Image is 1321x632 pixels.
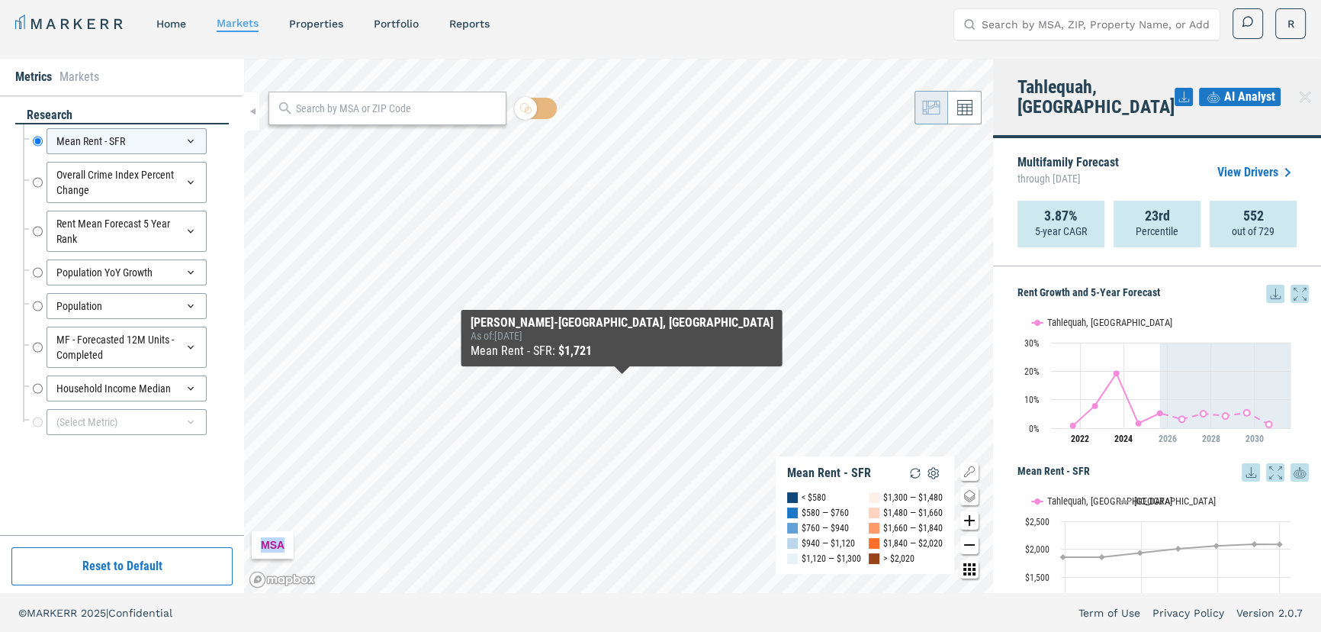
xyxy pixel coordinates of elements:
[1017,285,1309,303] h5: Rent Growth and 5-Year Forecast
[924,464,943,482] img: Settings
[1017,169,1119,189] span: through [DATE]
[244,59,993,593] canvas: Map
[1266,421,1272,427] path: Thursday, 29 Aug, 20:00, 1.33. Tahlequah, OK.
[883,505,943,521] div: $1,480 — $1,660
[1252,541,1258,547] path: Saturday, 14 Dec, 19:00, 2,091.37. USA.
[883,490,943,505] div: $1,300 — $1,480
[471,316,773,360] div: Map Tooltip Content
[1157,410,1163,416] path: Friday, 29 Aug, 20:00, 5.27. Tahlequah, OK.
[1277,541,1283,547] path: Thursday, 14 Aug, 20:00, 2,090.59. USA.
[449,18,490,30] a: reports
[787,466,871,481] div: Mean Rent - SFR
[1118,486,1150,498] button: Show USA
[1236,605,1303,621] a: Version 2.0.7
[1217,163,1297,182] a: View Drivers
[1017,77,1175,117] h4: Tahlequah, [GEOGRAPHIC_DATA]
[471,342,773,360] div: Mean Rent - SFR :
[1223,413,1229,419] path: Tuesday, 29 Aug, 20:00, 4.32. Tahlequah, OK.
[1275,8,1306,39] button: R
[47,327,207,368] div: MF - Forecasted 12M Units - Completed
[47,162,207,203] div: Overall Crime Index Percent Change
[1071,434,1089,444] tspan: 2022
[1133,495,1215,507] text: [GEOGRAPHIC_DATA]
[47,376,207,401] div: Household Income Median
[558,343,592,358] b: $1,721
[1047,495,1172,507] text: Tahlequah, [GEOGRAPHIC_DATA]
[15,107,229,124] div: research
[1137,550,1143,556] path: Tuesday, 14 Dec, 19:00, 1,934.85. USA.
[883,521,943,536] div: $1,660 — $1,840
[960,511,979,530] button: Zoom in map button
[156,18,186,30] a: home
[1078,605,1140,621] a: Term of Use
[15,68,52,86] li: Metrics
[1152,605,1224,621] a: Privacy Policy
[906,464,924,482] img: Reload Legend
[289,18,343,30] a: properties
[1032,308,1102,319] button: Show Tahlequah, OK
[1092,403,1098,409] path: Monday, 29 Aug, 20:00, 7.81. Tahlequah, OK.
[1047,317,1172,328] text: Tahlequah, [GEOGRAPHIC_DATA]
[960,463,979,481] button: Show/Hide Legend Map Button
[1035,224,1087,239] p: 5-year CAGR
[1017,463,1309,482] h5: Mean Rent - SFR
[471,316,773,330] div: [PERSON_NAME]-[GEOGRAPHIC_DATA], [GEOGRAPHIC_DATA]
[802,536,855,551] div: $940 — $1,120
[47,128,207,154] div: Mean Rent - SFR
[1175,546,1181,552] path: Wednesday, 14 Dec, 19:00, 2,010.02. USA.
[960,560,979,579] button: Other options map button
[1099,554,1105,560] path: Monday, 14 Dec, 19:00, 1,861.53. USA.
[960,536,979,554] button: Zoom out map button
[883,551,914,566] div: > $2,020
[1244,409,1250,415] path: Wednesday, 29 Aug, 20:00, 5.46. Tahlequah, OK.
[1179,416,1185,422] path: Saturday, 29 Aug, 20:00, 3.18. Tahlequah, OK.
[1200,411,1207,417] path: Sunday, 29 Aug, 20:00, 5.1. Tahlequah, OK.
[1213,543,1220,549] path: Thursday, 14 Dec, 19:00, 2,062.11. USA.
[802,505,849,521] div: $580 — $760
[1024,338,1040,349] text: 30%
[802,521,849,536] div: $760 — $940
[1070,422,1076,428] path: Sunday, 29 Aug, 20:00, 0.9. Tahlequah, OK.
[1114,434,1133,444] tspan: 2024
[1025,544,1049,555] text: $2,000
[1025,572,1049,583] text: $1,500
[1017,303,1309,456] div: Rent Growth and 5-Year Forecast. Highcharts interactive chart.
[249,571,316,588] a: Mapbox logo
[1032,486,1102,498] button: Show Tahlequah, OK
[47,409,207,435] div: (Select Metric)
[1060,554,1066,560] path: Saturday, 14 Dec, 19:00, 1,862. USA.
[1245,434,1264,444] tspan: 2030
[1024,395,1040,405] text: 10%
[18,607,27,619] span: ©
[960,487,979,505] button: Change style map button
[47,211,207,252] div: Rent Mean Forecast 5 Year Rank
[15,13,126,34] a: MARKERR
[1136,420,1142,426] path: Thursday, 29 Aug, 20:00, 1.69. Tahlequah, OK.
[11,547,233,585] button: Reset to Default
[982,9,1210,40] input: Search by MSA, ZIP, Property Name, or Address
[1243,208,1264,224] strong: 552
[1024,366,1040,377] text: 20%
[47,260,207,285] div: Population YoY Growth
[1025,517,1049,527] text: $2,500
[802,490,826,505] div: < $580
[252,531,294,559] div: MSA
[47,293,207,319] div: Population
[802,551,861,566] div: $1,120 — $1,300
[1224,88,1275,106] span: AI Analyst
[217,17,259,29] a: markets
[883,536,943,551] div: $1,840 — $2,020
[1136,224,1178,239] p: Percentile
[296,101,498,117] input: Search by MSA or ZIP Code
[471,330,773,342] div: As of : [DATE]
[81,607,108,619] span: 2025 |
[1179,409,1272,427] g: Tahlequah, OK, line 2 of 2 with 5 data points.
[1017,303,1298,456] svg: Interactive chart
[27,607,81,619] span: MARKERR
[374,18,419,30] a: Portfolio
[1287,16,1294,31] span: R
[1029,424,1040,434] text: 0%
[1202,434,1220,444] tspan: 2028
[1199,88,1281,106] button: AI Analyst
[1017,156,1119,189] p: Multifamily Forecast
